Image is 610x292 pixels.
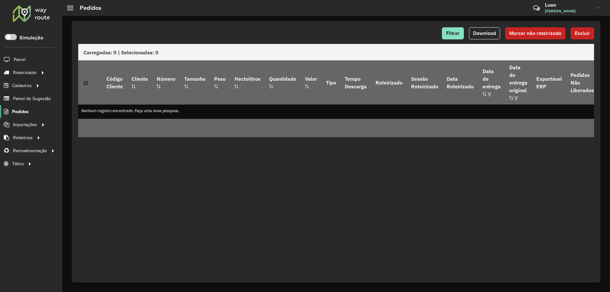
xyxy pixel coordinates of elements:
th: Peso [210,60,230,104]
th: Código Cliente [102,60,127,104]
span: Pedidos [12,108,29,115]
th: Tamanho [180,60,210,104]
th: Quantidade [265,60,301,104]
label: Simulação [19,34,43,42]
button: Download [469,27,500,39]
th: Sessão Roteirizado [407,60,442,104]
span: Relatórios [13,134,33,141]
th: Tempo Descarga [340,60,371,104]
span: Filtrar [446,31,460,36]
h2: Pedidos [73,4,101,11]
h3: Luan [545,2,593,8]
th: Exportável ERP [532,60,566,104]
div: Carregadas: 0 | Selecionadas: 0 [78,44,594,60]
th: Data Roteirizado [443,60,478,104]
th: Cliente [127,60,152,104]
span: Painel [14,56,25,63]
th: Pedidos Não Liberados [566,60,598,104]
th: Data de entrega original [505,60,532,104]
button: Marcar não roteirizado [505,27,566,39]
button: Excluir [571,27,594,39]
span: Importações [13,121,37,128]
span: [PERSON_NAME] [545,8,593,14]
span: Retroalimentação [13,147,47,154]
th: Hectolitros [230,60,265,104]
button: Filtrar [442,27,464,39]
th: Número [152,60,180,104]
th: Valor [301,60,322,104]
span: Marcar não roteirizado [509,31,561,36]
th: Tipo [322,60,340,104]
span: Download [473,31,496,36]
span: Tático [12,160,24,167]
a: Contato Rápido [530,1,543,15]
span: Excluir [575,31,590,36]
th: Roteirizado [371,60,407,104]
th: Data de entrega [478,60,505,104]
span: Cadastros [12,82,32,89]
span: Painel de Sugestão [13,95,51,102]
span: Roteirizador [13,69,37,76]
